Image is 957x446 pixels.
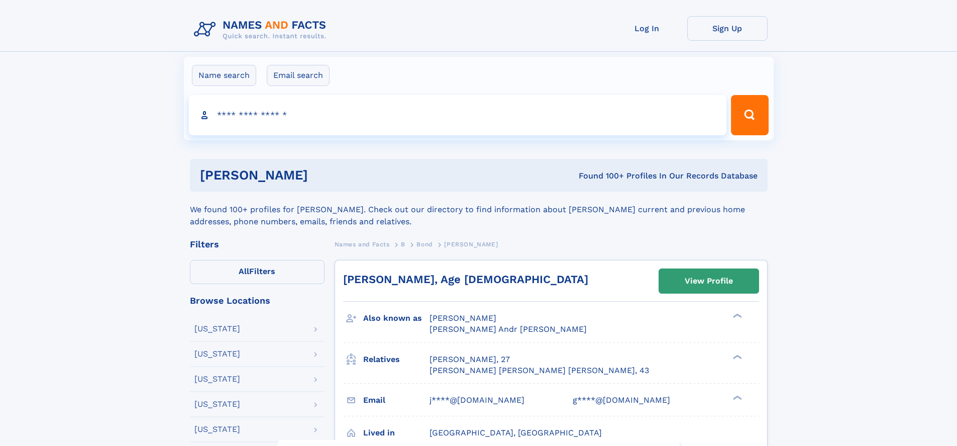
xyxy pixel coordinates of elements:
h3: Email [363,392,430,409]
a: Bond [416,238,433,250]
div: Found 100+ Profiles In Our Records Database [443,170,758,182]
a: Log In [607,16,687,41]
label: Email search [267,65,330,86]
div: ❯ [730,313,742,319]
span: [PERSON_NAME] Andr [PERSON_NAME] [430,324,587,334]
div: We found 100+ profiles for [PERSON_NAME]. Check out our directory to find information about [PERS... [190,192,768,228]
div: [US_STATE] [194,400,240,408]
span: [PERSON_NAME] [444,241,498,248]
h1: [PERSON_NAME] [200,169,444,182]
a: [PERSON_NAME], Age [DEMOGRAPHIC_DATA] [343,273,588,286]
h3: Relatives [363,351,430,368]
label: Filters [190,260,325,284]
h3: Also known as [363,310,430,327]
div: [US_STATE] [194,325,240,333]
img: Logo Names and Facts [190,16,335,43]
div: Filters [190,240,325,249]
div: View Profile [685,270,733,293]
div: Browse Locations [190,296,325,305]
a: [PERSON_NAME], 27 [430,354,510,365]
button: Search Button [731,95,768,135]
label: Name search [192,65,256,86]
span: All [239,266,249,276]
span: [GEOGRAPHIC_DATA], [GEOGRAPHIC_DATA] [430,428,602,437]
div: [US_STATE] [194,425,240,433]
span: [PERSON_NAME] [430,313,496,323]
a: View Profile [659,269,759,293]
h3: Lived in [363,424,430,441]
div: [US_STATE] [194,350,240,358]
a: [PERSON_NAME] [PERSON_NAME] [PERSON_NAME], 43 [430,365,649,376]
div: [US_STATE] [194,375,240,383]
div: ❯ [730,394,742,401]
a: Sign Up [687,16,768,41]
input: search input [189,95,727,135]
a: B [401,238,405,250]
a: Names and Facts [335,238,390,250]
span: B [401,241,405,248]
div: ❯ [730,353,742,360]
span: Bond [416,241,433,248]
